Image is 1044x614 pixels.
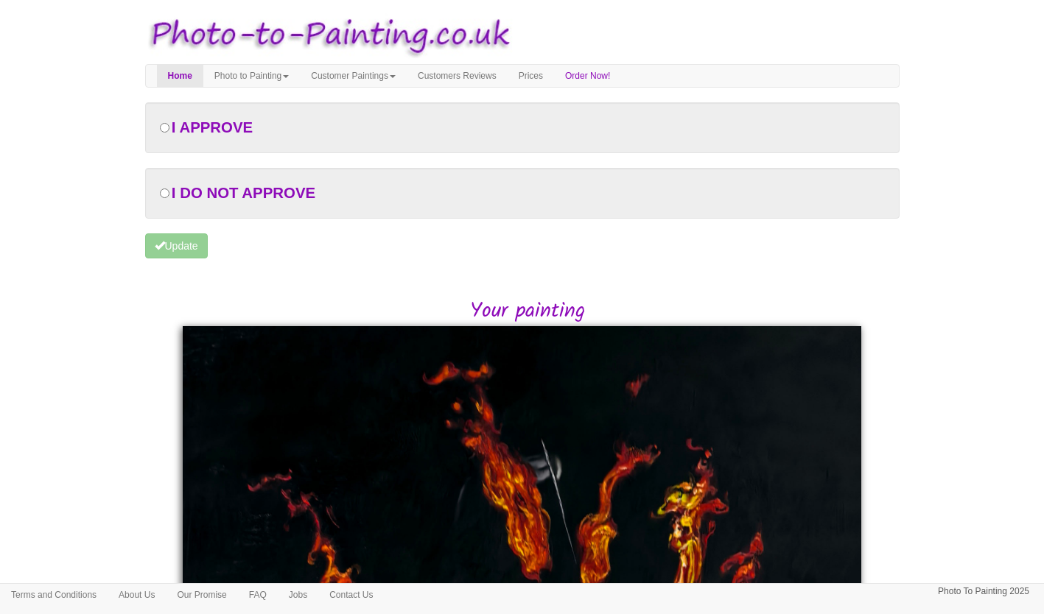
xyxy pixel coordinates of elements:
a: FAQ [238,584,278,606]
a: Our Promise [166,584,237,606]
a: Contact Us [318,584,384,606]
a: About Us [108,584,166,606]
a: Order Now! [554,65,621,87]
img: Photo to Painting [138,7,515,64]
span: I DO NOT APPROVE [172,185,315,201]
h2: Your painting [156,300,900,323]
p: Photo To Painting 2025 [938,584,1029,599]
a: Home [157,65,203,87]
a: Prices [508,65,554,87]
a: Photo to Painting [203,65,300,87]
a: Customers Reviews [407,65,508,87]
a: Jobs [278,584,318,606]
a: Customer Paintings [300,65,407,87]
span: I APPROVE [172,119,253,135]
